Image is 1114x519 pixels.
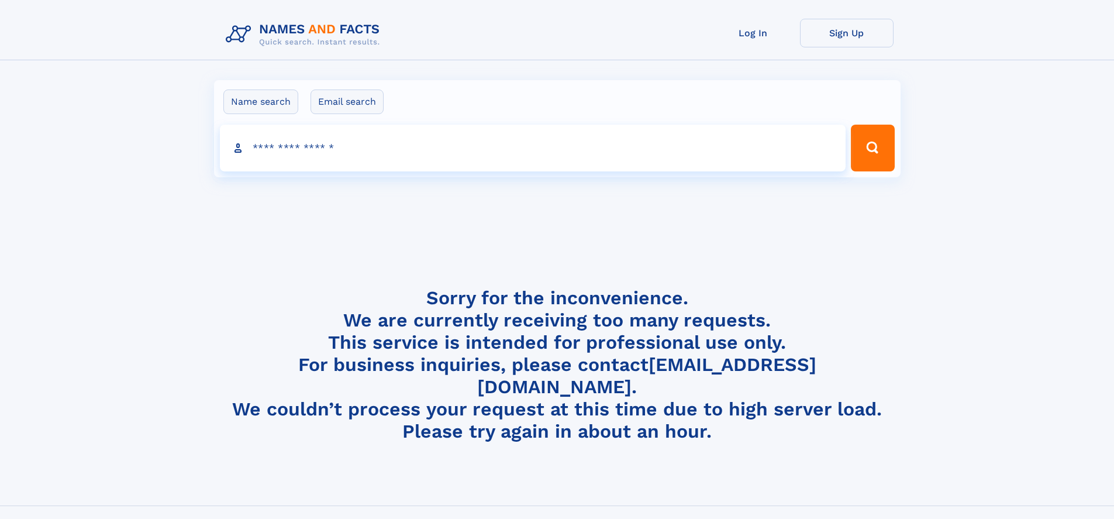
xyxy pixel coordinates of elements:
[477,353,816,398] a: [EMAIL_ADDRESS][DOMAIN_NAME]
[221,19,389,50] img: Logo Names and Facts
[220,125,846,171] input: search input
[221,287,894,443] h4: Sorry for the inconvenience. We are currently receiving too many requests. This service is intend...
[800,19,894,47] a: Sign Up
[223,90,298,114] label: Name search
[706,19,800,47] a: Log In
[851,125,894,171] button: Search Button
[311,90,384,114] label: Email search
